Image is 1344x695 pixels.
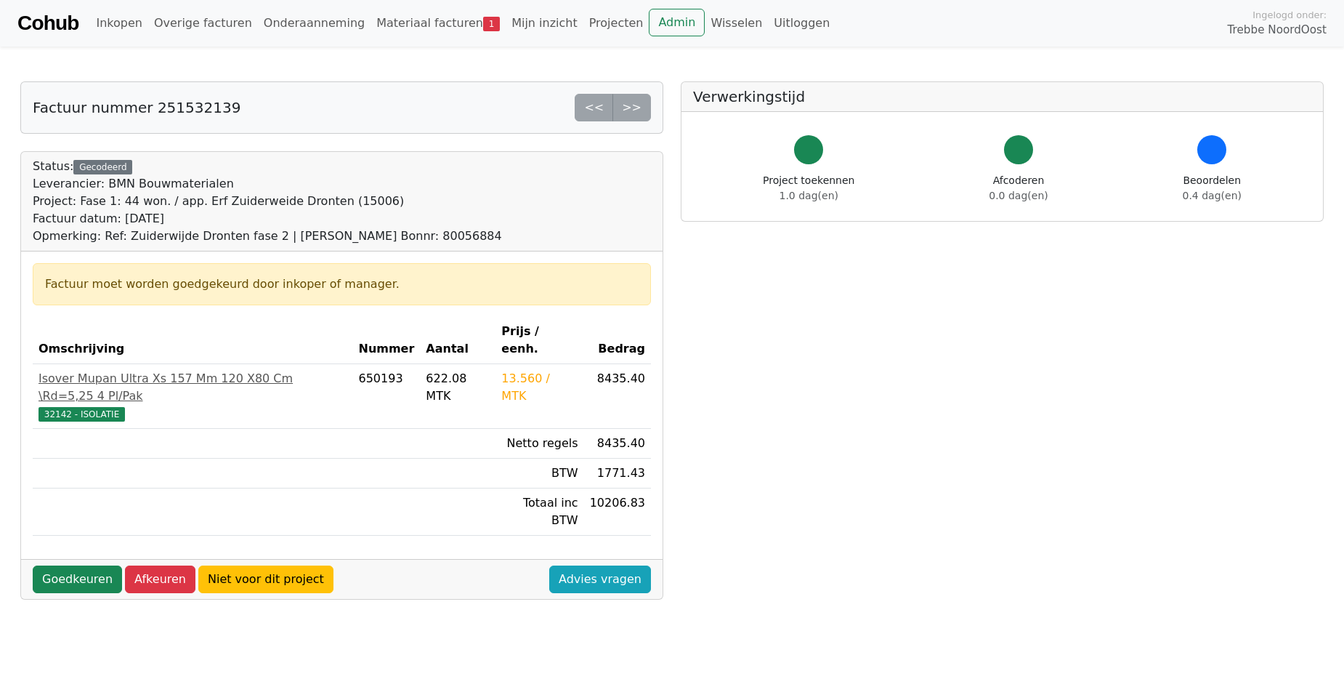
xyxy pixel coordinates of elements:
span: 1.0 dag(en) [780,190,838,201]
a: Advies vragen [549,566,651,593]
td: Totaal inc BTW [495,489,583,536]
a: Isover Mupan Ultra Xs 157 Mm 120 X80 Cm \Rd=5,25 4 Pl/Pak32142 - ISOLATIE [39,370,347,422]
div: Project: Fase 1: 44 won. / app. Erf Zuiderweide Dronten (15006) [33,193,502,210]
div: Status: [33,158,502,245]
a: Projecten [583,9,649,38]
div: Factuur moet worden goedgekeurd door inkoper of manager. [45,276,639,293]
td: 8435.40 [584,429,651,459]
td: 10206.83 [584,489,651,536]
span: 1 [483,17,500,31]
a: Afkeuren [125,566,195,593]
td: Netto regels [495,429,583,459]
div: Project toekennen [763,173,854,204]
span: Ingelogd onder: [1252,8,1327,22]
a: Admin [649,9,705,36]
span: 32142 - ISOLATIE [39,407,125,422]
a: Materiaal facturen1 [371,9,506,38]
th: Bedrag [584,317,651,364]
th: Nummer [352,317,420,364]
div: Factuur datum: [DATE] [33,210,502,228]
a: Inkopen [90,9,147,38]
div: 13.560 / MTK [501,370,578,405]
div: Leverancier: BMN Bouwmaterialen [33,175,502,193]
div: Afcoderen [989,173,1048,204]
h5: Factuur nummer 251532139 [33,99,240,116]
h5: Verwerkingstijd [693,88,1311,105]
div: Gecodeerd [73,160,132,174]
a: Onderaanneming [258,9,371,38]
td: 1771.43 [584,459,651,489]
div: Beoordelen [1183,173,1242,204]
span: 0.4 dag(en) [1183,190,1242,201]
th: Omschrijving [33,317,352,364]
span: Trebbe NoordOost [1228,22,1327,39]
a: Wisselen [705,9,768,38]
div: Isover Mupan Ultra Xs 157 Mm 120 X80 Cm \Rd=5,25 4 Pl/Pak [39,370,347,405]
a: Mijn inzicht [506,9,583,38]
div: 622.08 MTK [426,370,490,405]
a: Niet voor dit project [198,566,333,593]
div: Opmerking: Ref: Zuiderwijde Dronten fase 2 | [PERSON_NAME] Bonnr: 80056884 [33,228,502,245]
th: Prijs / eenh. [495,317,583,364]
a: Cohub [17,6,78,41]
td: 650193 [352,364,420,429]
span: 0.0 dag(en) [989,190,1048,201]
a: Uitloggen [768,9,835,38]
td: 8435.40 [584,364,651,429]
th: Aantal [420,317,495,364]
a: Overige facturen [148,9,258,38]
td: BTW [495,459,583,489]
a: Goedkeuren [33,566,122,593]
